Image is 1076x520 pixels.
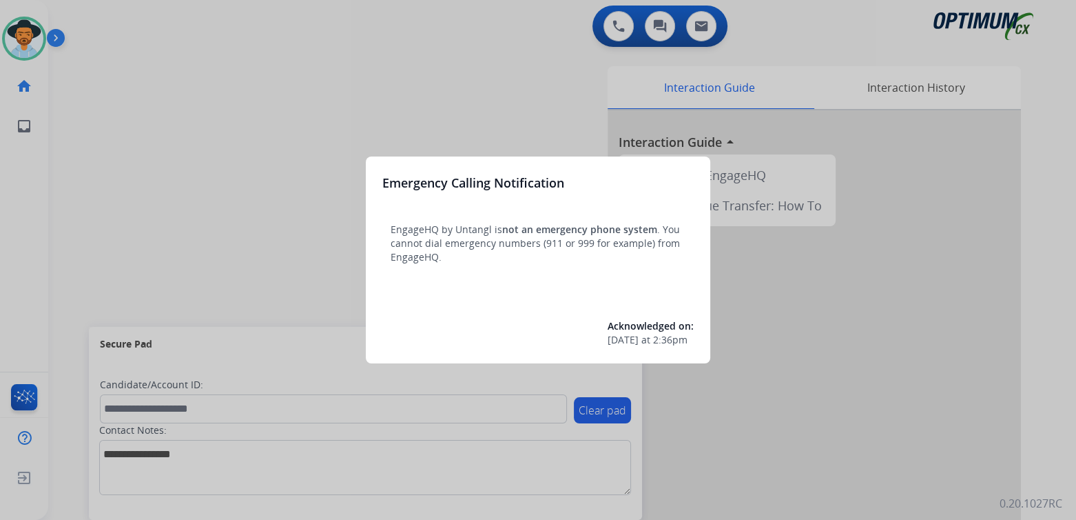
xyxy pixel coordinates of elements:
[391,223,685,264] p: EngageHQ by Untangl is . You cannot dial emergency numbers (911 or 999 for example) from EngageHQ.
[653,333,687,347] span: 2:36pm
[608,333,694,347] div: at
[502,223,657,236] span: not an emergency phone system
[1000,495,1062,512] p: 0.20.1027RC
[608,319,694,332] span: Acknowledged on:
[382,173,564,192] h3: Emergency Calling Notification
[608,333,639,347] span: [DATE]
